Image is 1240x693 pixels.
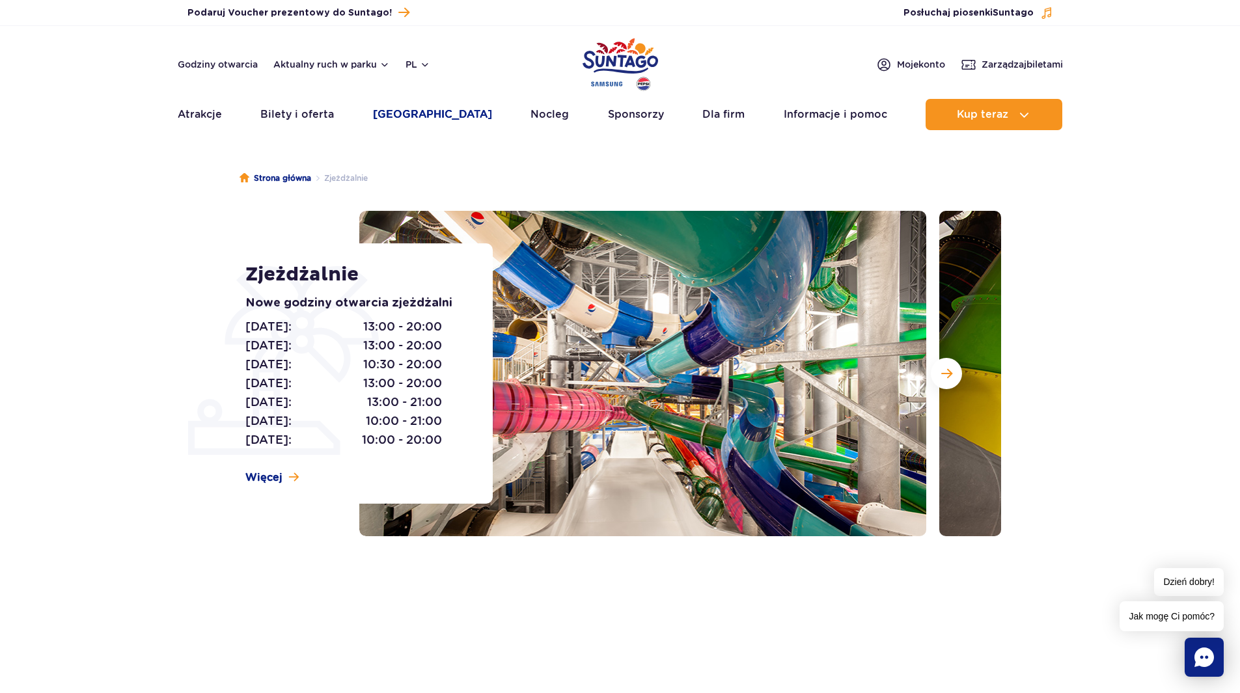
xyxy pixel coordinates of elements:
[897,58,945,71] span: Moje konto
[187,4,409,21] a: Podaruj Voucher prezentowy do Suntago!
[366,412,442,430] span: 10:00 - 21:00
[903,7,1034,20] span: Posłuchaj piosenki
[982,58,1063,71] span: Zarządzaj biletami
[245,470,282,485] span: Więcej
[993,8,1034,18] span: Suntago
[702,99,745,130] a: Dla firm
[245,431,292,449] span: [DATE]:
[530,99,569,130] a: Nocleg
[961,57,1063,72] a: Zarządzajbiletami
[362,431,442,449] span: 10:00 - 20:00
[245,393,292,411] span: [DATE]:
[240,172,311,185] a: Strona główna
[245,263,463,286] h1: Zjeżdżalnie
[245,355,292,374] span: [DATE]:
[784,99,887,130] a: Informacje i pomoc
[608,99,664,130] a: Sponsorzy
[273,59,390,70] button: Aktualny ruch w parku
[245,470,299,485] a: Więcej
[957,109,1008,120] span: Kup teraz
[1120,601,1224,631] span: Jak mogę Ci pomóc?
[1185,638,1224,677] div: Chat
[363,318,442,336] span: 13:00 - 20:00
[178,58,258,71] a: Godziny otwarcia
[245,374,292,392] span: [DATE]:
[245,318,292,336] span: [DATE]:
[187,7,392,20] span: Podaruj Voucher prezentowy do Suntago!
[1154,568,1224,596] span: Dzień dobry!
[926,99,1062,130] button: Kup teraz
[367,393,442,411] span: 13:00 - 21:00
[311,172,368,185] li: Zjeżdżalnie
[363,374,442,392] span: 13:00 - 20:00
[903,7,1053,20] button: Posłuchaj piosenkiSuntago
[363,336,442,355] span: 13:00 - 20:00
[406,58,430,71] button: pl
[363,355,442,374] span: 10:30 - 20:00
[373,99,492,130] a: [GEOGRAPHIC_DATA]
[245,294,463,312] p: Nowe godziny otwarcia zjeżdżalni
[931,358,962,389] button: Następny slajd
[245,412,292,430] span: [DATE]:
[260,99,334,130] a: Bilety i oferta
[178,99,222,130] a: Atrakcje
[876,57,945,72] a: Mojekonto
[583,33,658,92] a: Park of Poland
[245,336,292,355] span: [DATE]:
